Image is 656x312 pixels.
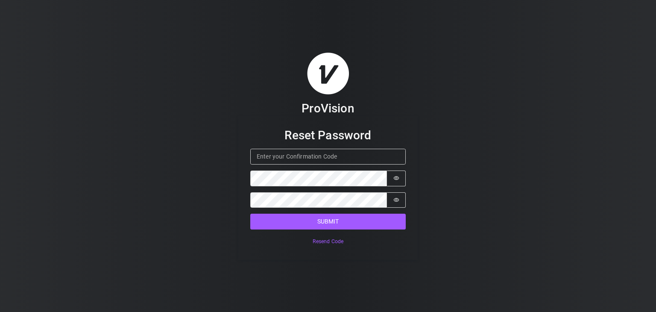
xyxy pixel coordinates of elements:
input: Enter your Confirmation Code [250,149,406,165]
h3: Reset Password [250,128,406,143]
button: Resend Code [250,235,406,248]
button: Show password [387,171,406,186]
h3: ProVision [302,101,354,116]
button: Show password [387,192,406,208]
button: Submit [250,214,406,230]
